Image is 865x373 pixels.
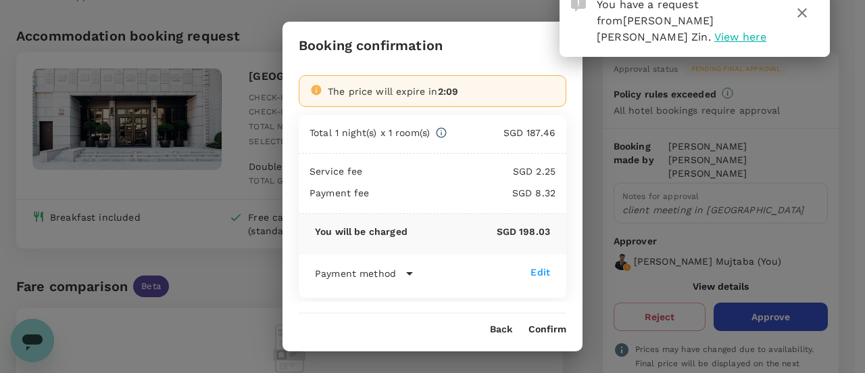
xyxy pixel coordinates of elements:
p: Payment method [315,267,396,280]
p: Total 1 night(s) x 1 room(s) [310,126,430,139]
div: The price will expire in [328,85,555,98]
span: [PERSON_NAME] [PERSON_NAME] Zin [597,14,714,43]
p: Service fee [310,164,363,178]
p: You will be charged [315,225,407,238]
div: Edit [530,265,550,279]
span: 2:09 [438,86,459,97]
p: SGD 8.32 [370,186,555,200]
p: Payment fee [310,186,370,200]
button: Confirm [528,324,566,335]
span: View here [714,30,766,43]
button: Back [490,324,512,335]
p: SGD 198.03 [407,225,550,238]
p: SGD 2.25 [363,164,555,178]
p: SGD 187.46 [447,126,555,139]
h3: Booking confirmation [299,38,443,53]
